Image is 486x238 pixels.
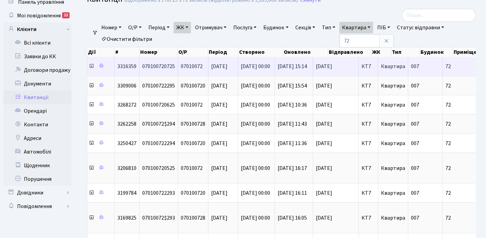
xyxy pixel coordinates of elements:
[241,140,270,147] span: [DATE] 00:00
[117,140,136,147] span: 3250427
[3,159,72,172] a: Щоденник
[181,120,205,128] span: 070100728
[181,214,205,222] span: 070100728
[381,101,405,109] span: Квартира
[117,101,136,109] span: 3268272
[3,131,72,145] a: Адреси
[211,140,227,147] span: [DATE]
[3,186,72,200] a: Довідники
[117,63,136,70] span: 3316359
[142,101,175,109] span: 070100720625
[381,214,405,222] span: Квартира
[211,82,227,90] span: [DATE]
[241,164,270,172] span: [DATE] 00:00
[115,47,139,57] th: #
[362,102,375,108] span: КТ7
[362,121,375,127] span: КТ7
[381,120,405,128] span: Квартира
[231,22,259,33] a: Послуга
[3,118,72,131] a: Контакти
[445,121,484,127] span: 72
[142,214,175,222] span: 07010072$293
[181,101,203,109] span: 07010072
[278,101,307,109] span: [DATE] 10:36
[339,22,373,33] a: Квартира
[362,83,375,89] span: КТ7
[87,47,115,57] th: Дії
[3,200,72,213] a: Повідомлення
[241,189,270,197] span: [DATE] 00:00
[283,47,328,57] th: Оновлено
[445,102,484,108] span: 72
[293,22,318,33] a: Секція
[99,22,124,33] a: Номер
[278,214,307,222] span: [DATE] 16:05
[411,214,419,222] span: 007
[445,83,484,89] span: 72
[117,189,136,197] span: 3199784
[371,47,391,57] th: ЖК
[181,189,205,197] span: 070100720
[381,82,405,90] span: Квартира
[142,120,175,128] span: 07010072$294
[62,12,70,18] div: 12
[238,47,283,57] th: Створено
[316,165,356,171] span: [DATE]
[3,9,72,22] a: Мої повідомлення12
[316,121,356,127] span: [DATE]
[117,120,136,128] span: 3262258
[445,64,484,69] span: 72
[142,82,175,90] span: 070100722295
[445,190,484,196] span: 72
[241,82,270,90] span: [DATE] 00:00
[445,215,484,221] span: 72
[394,22,447,33] a: Статус відправки
[362,64,375,69] span: КТ7
[362,190,375,196] span: КТ7
[362,165,375,171] span: КТ7
[319,22,338,33] a: Тип
[278,140,307,147] span: [DATE] 11:36
[411,189,419,197] span: 007
[181,63,203,70] span: 07010072
[278,63,307,70] span: [DATE] 15:14
[178,47,208,57] th: О/Р
[117,214,136,222] span: 3169825
[278,82,307,90] span: [DATE] 15:54
[3,77,72,91] a: Документи
[211,214,227,222] span: [DATE]
[316,102,356,108] span: [DATE]
[181,164,203,172] span: 07010072
[3,50,72,63] a: Заявки до КК
[3,63,72,77] a: Договори продажу
[411,164,419,172] span: 007
[278,189,307,197] span: [DATE] 16:11
[445,141,484,146] span: 72
[17,12,61,19] span: Мої повідомлення
[316,83,356,89] span: [DATE]
[241,63,270,70] span: [DATE] 00:00
[3,145,72,159] a: Автомобілі
[420,47,453,57] th: Будинок
[411,120,419,128] span: 007
[261,22,291,33] a: Будинок
[402,9,476,22] input: Пошук...
[381,164,405,172] span: Квартира
[316,215,356,221] span: [DATE]
[211,63,227,70] span: [DATE]
[99,33,155,45] a: Очистити фільтри
[142,164,175,172] span: 070100720525
[181,140,205,147] span: 070100720
[381,140,405,147] span: Квартира
[139,47,178,57] th: Номер
[3,36,72,50] a: Всі клієнти
[445,165,484,171] span: 72
[211,164,227,172] span: [DATE]
[208,47,238,57] th: Період
[241,214,270,222] span: [DATE] 00:00
[142,140,175,147] span: 070100722294
[241,101,270,109] span: [DATE] 00:00
[411,101,419,109] span: 007
[374,22,393,33] a: ПІБ
[211,189,227,197] span: [DATE]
